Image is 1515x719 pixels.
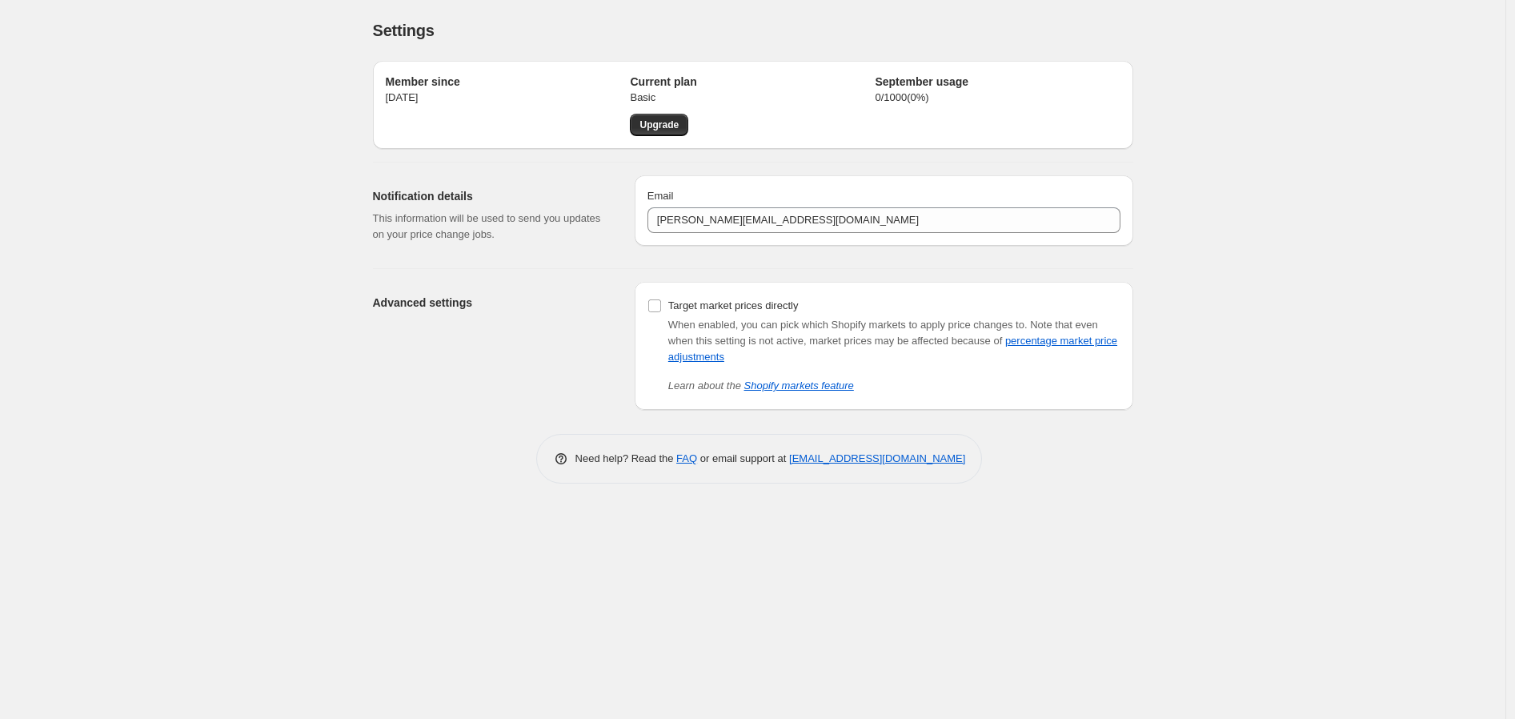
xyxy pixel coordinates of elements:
[875,74,1120,90] h2: September usage
[676,452,697,464] a: FAQ
[647,190,674,202] span: Email
[630,74,875,90] h2: Current plan
[668,299,799,311] span: Target market prices directly
[373,211,609,243] p: This information will be used to send you updates on your price change jobs.
[630,90,875,106] p: Basic
[373,188,609,204] h2: Notification details
[668,319,1028,331] span: When enabled, you can pick which Shopify markets to apply price changes to.
[575,452,677,464] span: Need help? Read the
[386,74,631,90] h2: Member since
[668,319,1117,363] span: Note that even when this setting is not active, market prices may be affected because of
[373,295,609,311] h2: Advanced settings
[630,114,688,136] a: Upgrade
[789,452,965,464] a: [EMAIL_ADDRESS][DOMAIN_NAME]
[744,380,854,392] a: Shopify markets feature
[875,90,1120,106] p: 0 / 1000 ( 0 %)
[639,118,679,131] span: Upgrade
[668,380,854,392] i: Learn about the
[697,452,789,464] span: or email support at
[373,22,435,39] span: Settings
[386,90,631,106] p: [DATE]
